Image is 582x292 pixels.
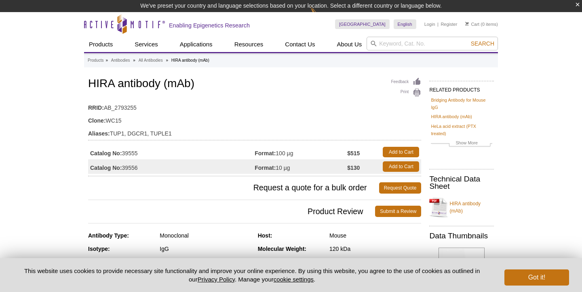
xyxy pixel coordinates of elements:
img: Change Here [310,6,332,25]
a: HIRA antibody (mAb) [431,113,472,120]
a: English [394,19,416,29]
a: HeLa acid extract (PTX treated) [431,123,492,137]
input: Keyword, Cat. No. [367,37,498,50]
strong: Format: [255,150,276,157]
h2: RELATED PRODUCTS [429,81,494,95]
strong: Antibody Type: [88,232,129,239]
li: » [166,58,168,63]
td: 39555 [88,145,255,159]
span: Search [471,40,494,47]
h2: Enabling Epigenetics Research [169,22,250,29]
strong: Catalog No: [90,150,122,157]
li: » [133,58,135,63]
li: » [105,58,108,63]
a: Add to Cart [383,147,419,157]
li: | [437,19,439,29]
div: Mouse [329,232,421,239]
strong: Molecular Weight: [258,246,306,252]
a: Login [424,21,435,27]
a: Register [441,21,457,27]
a: Resources [230,37,268,52]
a: Request Quote [379,182,422,194]
a: Products [88,57,103,64]
a: [GEOGRAPHIC_DATA] [335,19,390,29]
h2: Data Thumbnails [429,232,494,240]
a: HIRA antibody (mAb) [429,195,494,219]
td: WC15 [88,112,421,125]
strong: Aliases: [88,130,110,137]
div: Monoclonal [160,232,251,239]
span: Product Review [88,206,375,217]
a: Applications [175,37,217,52]
strong: Catalog No: [90,164,122,171]
a: Cart [465,21,479,27]
img: Your Cart [465,22,469,26]
a: All Antibodies [139,57,163,64]
h1: HIRA antibody (mAb) [88,77,421,91]
a: Services [130,37,163,52]
strong: RRID: [88,104,104,111]
strong: $130 [347,164,360,171]
strong: $515 [347,150,360,157]
td: 10 µg [255,159,347,174]
h2: Technical Data Sheet [429,175,494,190]
a: Contact Us [280,37,320,52]
a: Antibodies [111,57,130,64]
a: Print [391,88,421,97]
a: Add to Cart [383,161,419,172]
button: Got it! [504,269,569,286]
strong: Isotype: [88,246,110,252]
a: Privacy Policy [198,276,235,283]
div: 120 kDa [329,245,421,252]
li: (0 items) [465,19,498,29]
a: Feedback [391,77,421,86]
li: HIRA antibody (mAb) [171,58,209,63]
strong: Format: [255,164,276,171]
button: Search [468,40,497,47]
td: TUP1, DGCR1, TUPLE1 [88,125,421,138]
td: 39556 [88,159,255,174]
a: Submit a Review [375,206,421,217]
strong: Clone: [88,117,106,124]
a: Bridging Antibody for Mouse IgG [431,96,492,111]
a: About Us [332,37,367,52]
strong: Host: [258,232,272,239]
a: Show More [431,139,492,148]
td: AB_2793255 [88,99,421,112]
a: Products [84,37,118,52]
div: IgG [160,245,251,252]
p: This website uses cookies to provide necessary site functionality and improve your online experie... [13,267,491,284]
span: Request a quote for a bulk order [88,182,379,194]
button: cookie settings [274,276,314,283]
td: 100 µg [255,145,347,159]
